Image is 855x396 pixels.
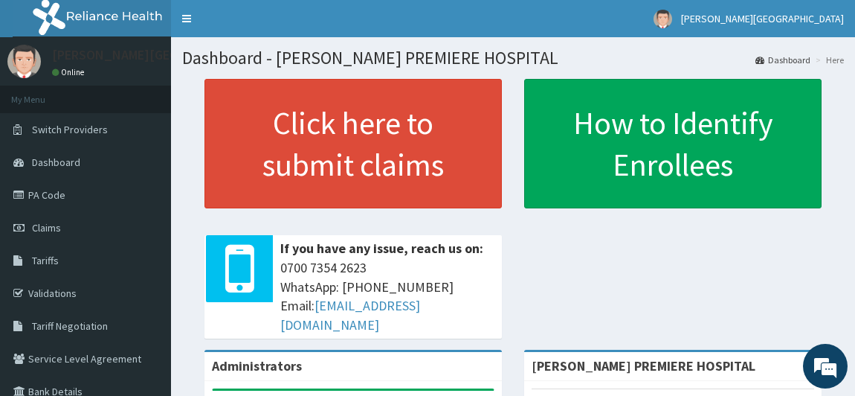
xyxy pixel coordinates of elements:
[812,54,844,66] li: Here
[52,48,272,62] p: [PERSON_NAME][GEOGRAPHIC_DATA]
[280,258,494,335] span: 0700 7354 2623 WhatsApp: [PHONE_NUMBER] Email:
[32,221,61,234] span: Claims
[280,240,483,257] b: If you have any issue, reach us on:
[32,319,108,333] span: Tariff Negotiation
[532,357,755,374] strong: [PERSON_NAME] PREMIERE HOSPITAL
[280,297,420,333] a: [EMAIL_ADDRESS][DOMAIN_NAME]
[204,79,502,208] a: Click here to submit claims
[7,45,41,78] img: User Image
[681,12,844,25] span: [PERSON_NAME][GEOGRAPHIC_DATA]
[524,79,822,208] a: How to Identify Enrollees
[654,10,672,28] img: User Image
[32,254,59,267] span: Tariffs
[52,67,88,77] a: Online
[32,123,108,136] span: Switch Providers
[32,156,80,169] span: Dashboard
[755,54,810,66] a: Dashboard
[182,48,844,68] h1: Dashboard - [PERSON_NAME] PREMIERE HOSPITAL
[212,357,302,374] b: Administrators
